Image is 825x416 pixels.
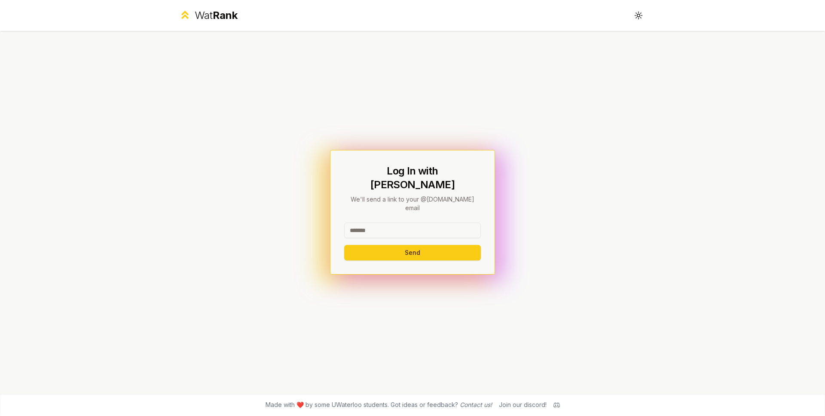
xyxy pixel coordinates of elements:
[266,401,492,409] span: Made with ❤️ by some UWaterloo students. Got ideas or feedback?
[344,195,481,212] p: We'll send a link to your @[DOMAIN_NAME] email
[213,9,238,21] span: Rank
[179,9,238,22] a: WatRank
[344,164,481,192] h1: Log In with [PERSON_NAME]
[499,401,547,409] div: Join our discord!
[344,245,481,260] button: Send
[195,9,238,22] div: Wat
[460,401,492,408] a: Contact us!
